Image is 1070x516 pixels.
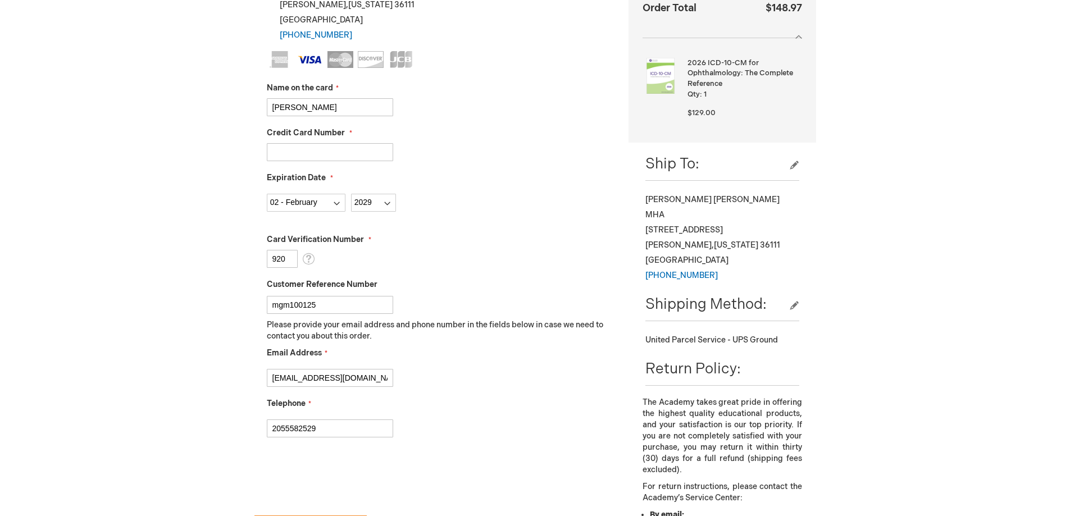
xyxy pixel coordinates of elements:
span: United Parcel Service - UPS Ground [645,335,778,345]
span: Credit Card Number [267,128,345,138]
span: Return Policy: [645,360,741,378]
img: MasterCard [327,51,353,68]
span: Email Address [267,348,322,358]
span: Shipping Method: [645,296,767,313]
img: Visa [297,51,323,68]
strong: 2026 ICD-10-CM for Ophthalmology: The Complete Reference [687,58,799,89]
a: [PHONE_NUMBER] [280,30,352,40]
a: [PHONE_NUMBER] [645,271,718,280]
span: Expiration Date [267,173,326,182]
iframe: reCAPTCHA [254,455,425,499]
p: For return instructions, please contact the Academy’s Service Center: [643,481,802,504]
span: Card Verification Number [267,235,364,244]
span: Name on the card [267,83,333,93]
span: 1 [704,90,707,99]
img: JCB [388,51,414,68]
span: Customer Reference Number [267,280,377,289]
img: 2026 ICD-10-CM for Ophthalmology: The Complete Reference [643,58,679,94]
input: Card Verification Number [267,250,298,268]
p: Please provide your email address and phone number in the fields below in case we need to contact... [267,319,612,342]
span: $129.00 [687,108,716,117]
span: $148.97 [766,2,802,14]
span: Telephone [267,399,306,408]
p: The Academy takes great pride in offering the highest quality educational products, and your sati... [643,397,802,476]
span: Ship To: [645,156,699,173]
input: Credit Card Number [267,143,393,161]
div: [PERSON_NAME] [PERSON_NAME] MHA [STREET_ADDRESS] [PERSON_NAME] , 36111 [GEOGRAPHIC_DATA] [645,192,799,283]
span: [US_STATE] [714,240,758,250]
span: Qty [687,90,700,99]
img: American Express [267,51,293,68]
img: Discover [358,51,384,68]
